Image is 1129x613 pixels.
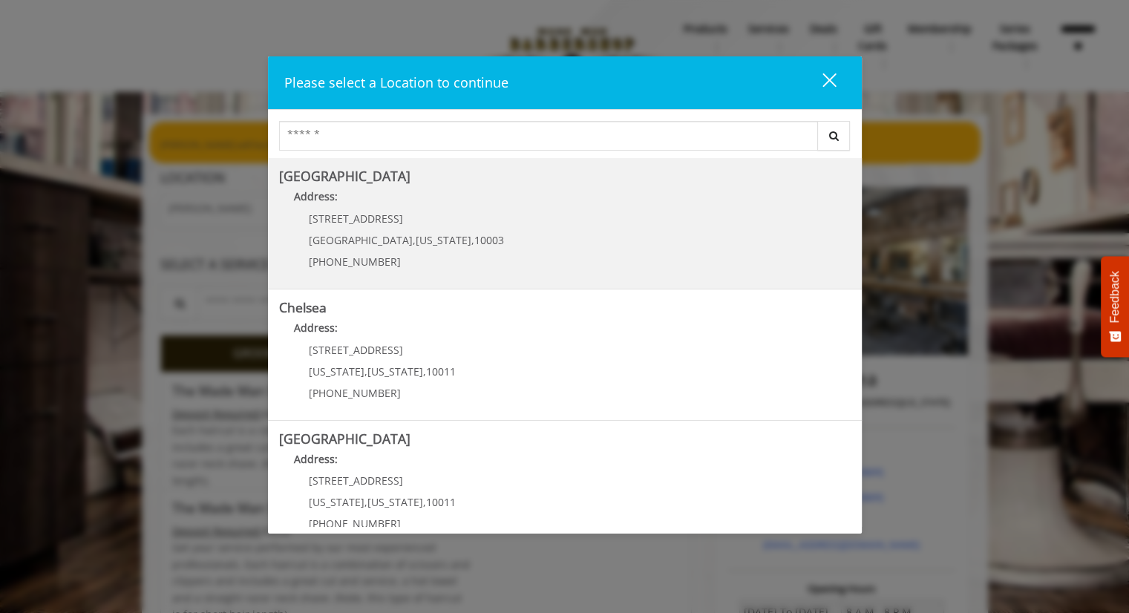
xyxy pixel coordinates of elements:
[309,233,413,247] span: [GEOGRAPHIC_DATA]
[364,364,367,378] span: ,
[423,364,426,378] span: ,
[825,131,842,141] i: Search button
[294,321,338,335] b: Address:
[309,255,401,269] span: [PHONE_NUMBER]
[309,212,403,226] span: [STREET_ADDRESS]
[279,167,410,185] b: [GEOGRAPHIC_DATA]
[423,495,426,509] span: ,
[426,364,456,378] span: 10011
[364,495,367,509] span: ,
[279,121,818,151] input: Search Center
[416,233,471,247] span: [US_STATE]
[309,473,403,488] span: [STREET_ADDRESS]
[471,233,474,247] span: ,
[309,386,401,400] span: [PHONE_NUMBER]
[284,73,508,91] span: Please select a Location to continue
[367,495,423,509] span: [US_STATE]
[426,495,456,509] span: 10011
[279,298,327,316] b: Chelsea
[805,72,835,94] div: close dialog
[294,189,338,203] b: Address:
[367,364,423,378] span: [US_STATE]
[309,517,401,531] span: [PHONE_NUMBER]
[413,233,416,247] span: ,
[474,233,504,247] span: 10003
[279,430,410,448] b: [GEOGRAPHIC_DATA]
[1108,271,1122,323] span: Feedback
[294,452,338,466] b: Address:
[309,343,403,357] span: [STREET_ADDRESS]
[1101,256,1129,357] button: Feedback - Show survey
[279,121,851,158] div: Center Select
[795,68,845,98] button: close dialog
[309,364,364,378] span: [US_STATE]
[309,495,364,509] span: [US_STATE]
